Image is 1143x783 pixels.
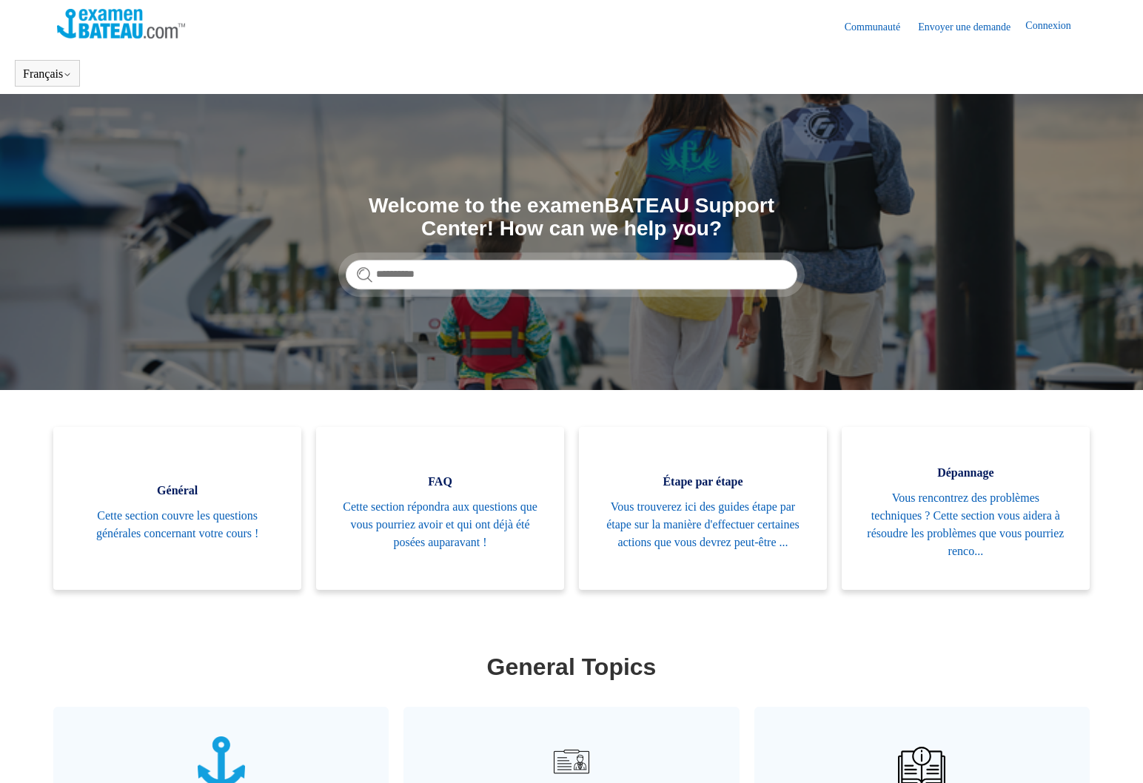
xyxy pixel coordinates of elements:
[864,464,1067,482] span: Dépannage
[346,195,797,241] h1: Welcome to the examenBATEAU Support Center! How can we help you?
[601,473,805,491] span: Étape par étape
[918,19,1025,35] a: Envoyer une demande
[579,427,827,590] a: Étape par étape Vous trouverez ici des guides étape par étape sur la manière d'effectuer certaine...
[1025,18,1085,36] a: Connexion
[842,427,1090,590] a: Dépannage Vous rencontrez des problèmes techniques ? Cette section vous aidera à résoudre les pro...
[57,649,1086,685] h1: General Topics
[338,473,542,491] span: FAQ
[316,427,564,590] a: FAQ Cette section répondra aux questions que vous pourriez avoir et qui ont déjà été posées aupar...
[1093,733,1132,772] div: Live chat
[338,498,542,551] span: Cette section répondra aux questions que vous pourriez avoir et qui ont déjà été posées auparavant !
[53,427,301,590] a: Général Cette section couvre les questions générales concernant votre cours !
[601,498,805,551] span: Vous trouverez ici des guides étape par étape sur la manière d'effectuer certaines actions que vo...
[23,67,72,81] button: Français
[864,489,1067,560] span: Vous rencontrez des problèmes techniques ? Cette section vous aidera à résoudre les problèmes que...
[845,19,915,35] a: Communauté
[57,9,185,38] img: Page d’accueil du Centre d’aide Examen Bateau
[76,507,279,542] span: Cette section couvre les questions générales concernant votre cours !
[76,482,279,500] span: Général
[346,260,797,289] input: Rechercher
